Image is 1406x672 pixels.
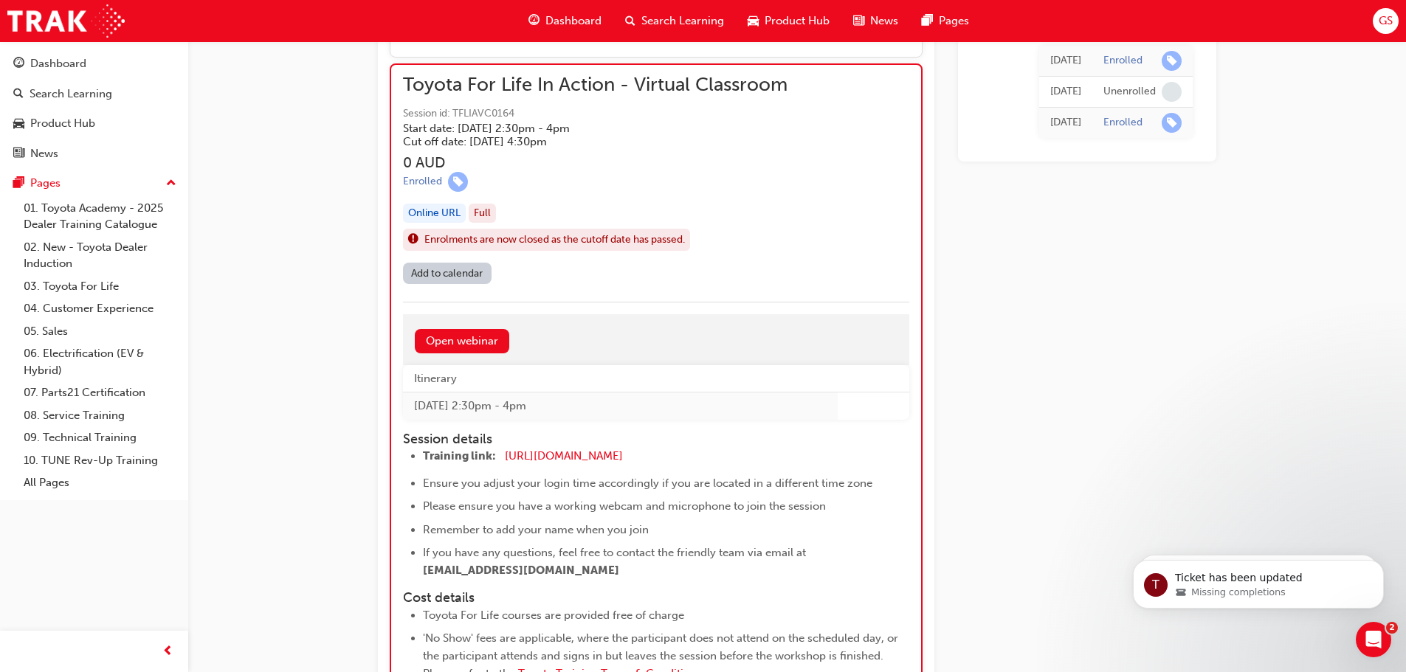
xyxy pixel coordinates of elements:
span: Dashboard [545,13,602,30]
a: 06. Electrification (EV & Hybrid) [18,342,182,381]
div: Thu Jun 05 2025 14:34:12 GMT+0930 (Australian Central Standard Time) [1050,52,1081,69]
span: car-icon [748,12,759,30]
a: 07. Parts21 Certification [18,381,182,404]
span: 2 [1386,622,1398,634]
span: news-icon [13,148,24,161]
span: Please ensure you have a working webcam and microphone to join the session [423,499,826,513]
div: Search Learning [30,86,112,103]
iframe: Intercom live chat [1356,622,1391,657]
span: Search Learning [641,13,724,30]
h4: Session details [403,432,883,448]
a: 04. Customer Experience [18,297,182,320]
a: 03. Toyota For Life [18,275,182,298]
div: Thu May 08 2025 13:54:16 GMT+0930 (Australian Central Standard Time) [1050,114,1081,131]
a: search-iconSearch Learning [613,6,736,36]
span: pages-icon [13,177,24,190]
h3: 0 AUD [403,154,788,171]
button: Pages [6,170,182,197]
button: DashboardSearch LearningProduct HubNews [6,47,182,170]
div: Enrolled [1103,116,1143,130]
img: Trak [7,4,125,38]
span: Session id: TFLIAVC0164 [403,105,788,122]
span: news-icon [853,12,864,30]
div: Online URL [403,204,466,224]
a: All Pages [18,471,182,494]
span: Enrolments are now closed as the cutoff date has passed. [424,232,685,249]
button: Toyota For Life In Action - Virtual ClassroomSession id: TFLIAVC0164Start date: [DATE] 2:30pm - 4... [403,77,909,289]
a: 05. Sales [18,320,182,343]
a: 10. TUNE Rev-Up Training [18,449,182,472]
a: 08. Service Training [18,404,182,427]
span: GS [1379,13,1393,30]
span: learningRecordVerb_ENROLL-icon [1162,51,1182,71]
span: car-icon [13,117,24,131]
span: Remember to add your name when you join [423,523,649,536]
a: 09. Technical Training [18,426,182,449]
a: pages-iconPages [910,6,981,36]
span: up-icon [166,174,176,193]
iframe: Intercom notifications message [1111,529,1406,632]
a: news-iconNews [841,6,910,36]
a: car-iconProduct Hub [736,6,841,36]
div: Product Hub [30,115,95,132]
a: 02. New - Toyota Dealer Induction [18,236,182,275]
a: guage-iconDashboard [517,6,613,36]
div: Unenrolled [1103,85,1156,99]
span: Ensure you adjust your login time accordingly if you are located in a different time zone [423,477,872,490]
span: Toyota For Life courses are provided free of charge [423,609,684,622]
span: learningRecordVerb_ENROLL-icon [1162,113,1182,133]
div: Thu Jun 05 2025 14:32:54 GMT+0930 (Australian Central Standard Time) [1050,83,1081,100]
span: Pages [939,13,969,30]
span: guage-icon [13,58,24,71]
a: Product Hub [6,110,182,137]
div: Enrolled [403,175,442,189]
th: Itinerary [403,365,838,392]
td: [DATE] 2:30pm - 4pm [403,392,838,420]
span: prev-icon [162,642,173,661]
div: News [30,145,58,162]
span: Training link: [423,449,496,463]
a: News [6,140,182,167]
div: Dashboard [30,55,86,72]
a: 01. Toyota Academy - 2025 Dealer Training Catalogue [18,197,182,236]
a: Open webinar [415,329,509,353]
span: pages-icon [922,12,933,30]
span: learningRecordVerb_NONE-icon [1162,82,1182,102]
a: Add to calendar [403,263,492,284]
span: learningRecordVerb_ENROLL-icon [448,172,468,192]
div: Enrolled [1103,54,1143,68]
h4: Cost details [403,590,909,606]
span: Toyota For Life In Action - Virtual Classroom [403,77,788,94]
span: Product Hub [765,13,830,30]
a: [URL][DOMAIN_NAME] [505,449,623,463]
h5: Start date: [DATE] 2:30pm - 4pm [403,122,764,135]
span: If you have any questions, feel free to contact the friendly team via email at [423,546,806,559]
span: search-icon [625,12,635,30]
h5: Cut off date: [DATE] 4:30pm [403,135,764,148]
span: News [870,13,898,30]
div: Full [469,204,496,224]
button: GS [1373,8,1399,34]
span: [EMAIL_ADDRESS][DOMAIN_NAME] [423,564,619,577]
span: exclaim-icon [408,230,418,249]
span: guage-icon [528,12,540,30]
div: Pages [30,175,61,192]
span: search-icon [13,88,24,101]
a: Dashboard [6,50,182,77]
a: Search Learning [6,80,182,108]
